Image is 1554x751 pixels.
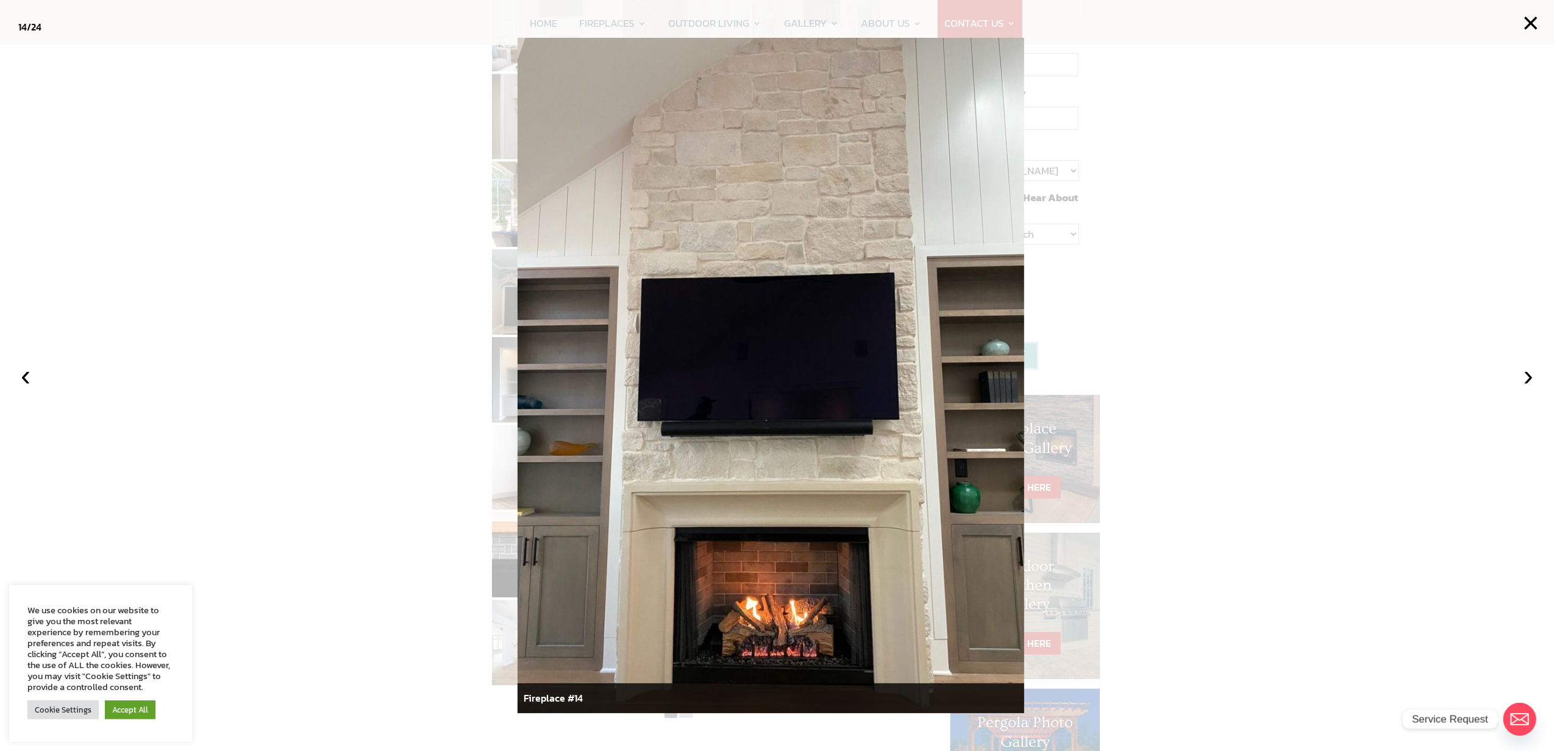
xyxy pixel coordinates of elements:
button: ‹ [12,362,39,389]
div: Fireplace #14 [518,683,1025,713]
span: 24 [31,20,41,34]
div: We use cookies on our website to give you the most relevant experience by remembering your prefer... [27,605,174,692]
button: › [1515,362,1542,389]
img: jacksonville_fireplace_contractor2-scaled.jpg [518,38,1025,714]
a: Email [1503,703,1536,736]
button: × [1517,10,1544,37]
a: Accept All [105,700,155,719]
div: / [18,18,41,36]
a: Cookie Settings [27,700,99,719]
span: 14 [18,20,27,34]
